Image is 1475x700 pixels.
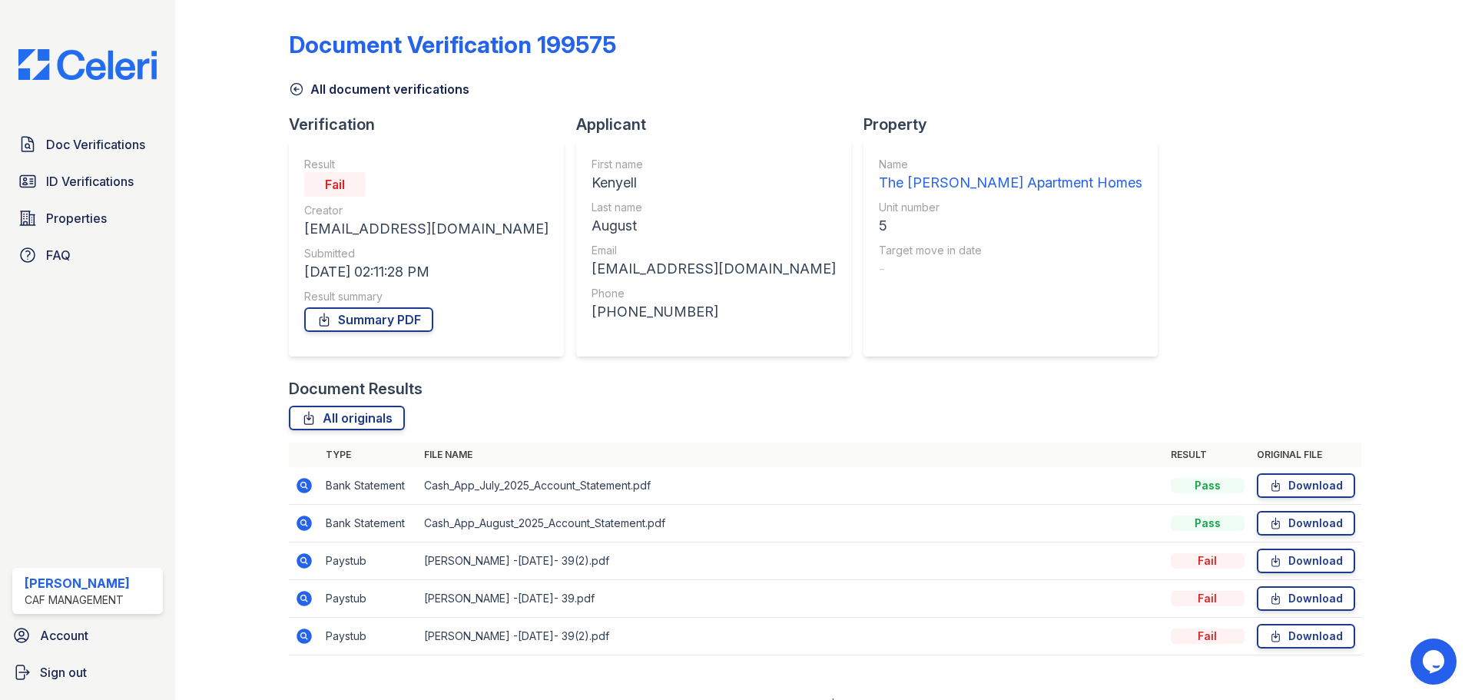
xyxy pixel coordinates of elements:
a: Summary PDF [304,307,433,332]
td: Bank Statement [320,467,418,505]
div: Fail [1171,629,1245,644]
div: [PHONE_NUMBER] [592,301,836,323]
a: All document verifications [289,80,469,98]
div: Document Verification 199575 [289,31,616,58]
div: First name [592,157,836,172]
th: Result [1165,443,1251,467]
span: FAQ [46,246,71,264]
td: Cash_App_July_2025_Account_Statement.pdf [418,467,1165,505]
div: [DATE] 02:11:28 PM [304,261,549,283]
div: [EMAIL_ADDRESS][DOMAIN_NAME] [304,218,549,240]
td: Paystub [320,580,418,618]
span: Doc Verifications [46,135,145,154]
a: Download [1257,549,1355,573]
div: Target move in date [879,243,1142,258]
a: Doc Verifications [12,129,163,160]
div: Fail [304,172,366,197]
div: - [879,258,1142,280]
div: August [592,215,836,237]
a: FAQ [12,240,163,270]
div: The [PERSON_NAME] Apartment Homes [879,172,1142,194]
span: Account [40,626,88,645]
div: 5 [879,215,1142,237]
div: [PERSON_NAME] [25,574,130,592]
div: Result summary [304,289,549,304]
a: Name The [PERSON_NAME] Apartment Homes [879,157,1142,194]
iframe: chat widget [1410,639,1460,685]
a: Download [1257,511,1355,536]
div: Pass [1171,478,1245,493]
span: Properties [46,209,107,227]
div: CAF Management [25,592,130,608]
td: [PERSON_NAME] -[DATE]- 39(2).pdf [418,618,1165,655]
td: Cash_App_August_2025_Account_Statement.pdf [418,505,1165,542]
a: Download [1257,586,1355,611]
div: Phone [592,286,836,301]
div: Pass [1171,516,1245,531]
th: Original file [1251,443,1361,467]
div: Property [863,114,1170,135]
span: ID Verifications [46,172,134,191]
a: Download [1257,624,1355,649]
div: Creator [304,203,549,218]
td: Paystub [320,618,418,655]
div: Unit number [879,200,1142,215]
div: Fail [1171,591,1245,606]
div: Applicant [576,114,863,135]
div: Fail [1171,553,1245,569]
td: Bank Statement [320,505,418,542]
div: Submitted [304,246,549,261]
div: Name [879,157,1142,172]
th: Type [320,443,418,467]
a: Account [6,620,169,651]
div: [EMAIL_ADDRESS][DOMAIN_NAME] [592,258,836,280]
th: File name [418,443,1165,467]
div: Kenyell [592,172,836,194]
a: Download [1257,473,1355,498]
div: Document Results [289,378,423,400]
td: Paystub [320,542,418,580]
div: Last name [592,200,836,215]
div: Verification [289,114,576,135]
a: ID Verifications [12,166,163,197]
td: [PERSON_NAME] -[DATE]- 39(2).pdf [418,542,1165,580]
div: Email [592,243,836,258]
div: Result [304,157,549,172]
td: [PERSON_NAME] -[DATE]- 39.pdf [418,580,1165,618]
a: Sign out [6,657,169,688]
a: All originals [289,406,405,430]
img: CE_Logo_Blue-a8612792a0a2168367f1c8372b55b34899dd931a85d93a1a3d3e32e68fde9ad4.png [6,49,169,80]
span: Sign out [40,663,87,682]
a: Properties [12,203,163,234]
